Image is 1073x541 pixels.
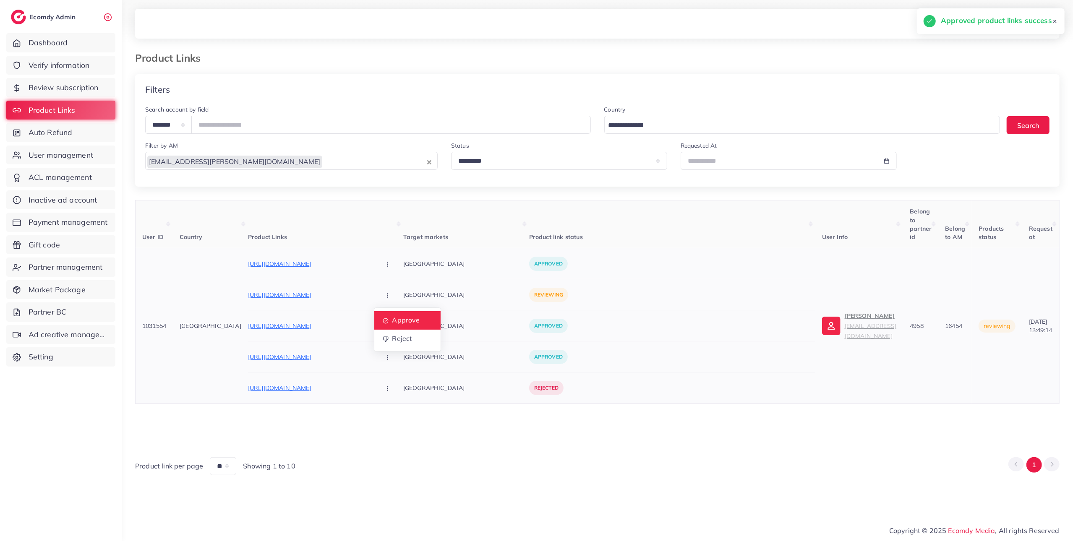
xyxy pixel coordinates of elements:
a: Ad creative management [6,325,115,344]
span: Product link per page [135,461,203,471]
span: Payment management [29,217,108,228]
span: Products status [979,225,1004,241]
span: [EMAIL_ADDRESS][PERSON_NAME][DOMAIN_NAME] [147,156,322,168]
span: Verify information [29,60,90,71]
a: Partner BC [6,302,115,322]
input: Search for option [606,119,989,132]
h2: Ecomdy Admin [29,13,78,21]
span: User Info [822,233,848,241]
button: Clear Selected [427,157,431,166]
label: Status [451,141,469,150]
span: Ad creative management [29,329,109,340]
a: Ecomdy Media [948,526,995,535]
p: [GEOGRAPHIC_DATA] [403,379,529,398]
p: approved [529,319,568,333]
p: [GEOGRAPHIC_DATA] [403,347,529,366]
label: Requested At [681,141,717,150]
a: Partner management [6,257,115,277]
span: Partner BC [29,307,67,317]
span: reviewing [984,322,1010,330]
div: Search for option [145,152,438,170]
p: [URL][DOMAIN_NAME] [248,259,374,269]
a: Verify information [6,56,115,75]
span: 1031554 [142,322,166,330]
p: rejected [529,381,564,395]
span: User ID [142,233,164,241]
p: [URL][DOMAIN_NAME] [248,383,374,393]
div: Search for option [604,116,1000,134]
a: Review subscription [6,78,115,97]
small: [EMAIL_ADDRESS][DOMAIN_NAME] [845,322,896,339]
span: Belong to partner id [910,208,932,241]
span: ACL management [29,172,92,183]
span: Approve [392,316,420,325]
a: Product Links [6,101,115,120]
p: approved [529,350,568,364]
h3: Product Links [135,52,207,64]
a: Inactive ad account [6,190,115,210]
p: [GEOGRAPHIC_DATA] [403,285,529,304]
a: Auto Refund [6,123,115,142]
a: logoEcomdy Admin [11,10,78,24]
img: ic-user-info.36bf1079.svg [822,317,841,335]
button: Search [1007,116,1050,134]
span: Product link status [529,233,583,241]
span: Target markets [403,233,448,241]
span: Inactive ad account [29,195,97,205]
span: , All rights Reserved [995,525,1060,536]
img: logo [11,10,26,24]
span: Market Package [29,284,86,295]
span: Product Links [248,233,287,241]
p: [URL][DOMAIN_NAME] [248,321,374,331]
a: Dashboard [6,33,115,52]
p: [GEOGRAPHIC_DATA] [180,321,241,331]
a: Setting [6,347,115,367]
span: Dashboard [29,37,68,48]
span: Country [180,233,202,241]
a: Market Package [6,280,115,299]
span: 4958 [910,322,924,330]
a: [PERSON_NAME][EMAIL_ADDRESS][DOMAIN_NAME] [822,311,896,341]
p: [GEOGRAPHIC_DATA] [403,316,529,335]
p: reviewing [529,288,568,302]
label: Country [604,105,626,114]
a: User management [6,146,115,165]
span: Copyright © 2025 [889,525,1060,536]
span: Belong to AM [945,225,965,241]
span: [DATE] 13:49:14 [1029,318,1052,334]
h4: Filters [145,84,170,95]
input: Search for option [323,155,425,168]
span: Auto Refund [29,127,73,138]
a: ACL management [6,168,115,187]
span: Partner management [29,262,103,273]
span: 16454 [945,322,962,330]
span: Review subscription [29,82,99,93]
span: Request at [1029,225,1052,241]
button: Go to page 1 [1026,457,1042,473]
p: [URL][DOMAIN_NAME] [248,352,374,362]
span: Reject [392,335,412,343]
p: [GEOGRAPHIC_DATA] [403,254,529,273]
span: Product Links [29,105,76,116]
span: User management [29,150,93,161]
a: Payment management [6,213,115,232]
span: Showing 1 to 10 [243,461,295,471]
p: approved [529,257,568,271]
span: Gift code [29,239,60,250]
a: Gift code [6,235,115,255]
ul: Pagination [1008,457,1060,473]
label: Search account by field [145,105,209,114]
p: [PERSON_NAME] [845,311,896,341]
h5: Approved product links success [941,15,1052,26]
label: Filter by AM [145,141,178,150]
p: [URL][DOMAIN_NAME] [248,290,374,300]
span: Setting [29,351,53,362]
